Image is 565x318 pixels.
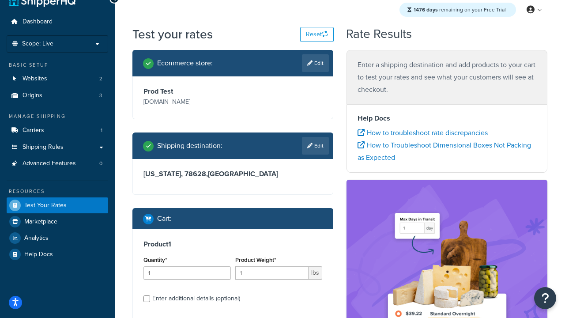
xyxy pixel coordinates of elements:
[101,127,102,134] span: 1
[23,160,76,167] span: Advanced Features
[300,27,334,42] button: Reset
[99,75,102,83] span: 2
[302,54,329,72] a: Edit
[157,142,222,150] h2: Shipping destination :
[24,218,57,226] span: Marketplace
[143,266,231,280] input: 0
[132,26,213,43] h1: Test your rates
[157,215,172,223] h2: Cart :
[7,87,108,104] a: Origins3
[358,59,536,96] p: Enter a shipping destination and add products to your cart to test your rates and see what your c...
[7,155,108,172] a: Advanced Features0
[309,266,322,280] span: lbs
[7,14,108,30] a: Dashboard
[235,266,309,280] input: 0.00
[7,246,108,262] a: Help Docs
[7,61,108,69] div: Basic Setup
[23,127,44,134] span: Carriers
[152,292,240,305] div: Enter additional details (optional)
[157,59,213,67] h2: Ecommerce store :
[7,197,108,213] a: Test Your Rates
[143,96,231,108] p: [DOMAIN_NAME]
[358,140,531,163] a: How to Troubleshoot Dimensional Boxes Not Packing as Expected
[7,214,108,230] a: Marketplace
[99,160,102,167] span: 0
[7,87,108,104] li: Origins
[99,92,102,99] span: 3
[24,202,67,209] span: Test Your Rates
[7,122,108,139] a: Carriers1
[23,18,53,26] span: Dashboard
[7,71,108,87] a: Websites2
[414,6,438,14] strong: 1476 days
[23,75,47,83] span: Websites
[414,6,506,14] span: remaining on your Free Trial
[7,122,108,139] li: Carriers
[143,240,322,249] h3: Product 1
[143,257,167,263] label: Quantity*
[24,251,53,258] span: Help Docs
[7,139,108,155] a: Shipping Rules
[23,144,64,151] span: Shipping Rules
[7,230,108,246] a: Analytics
[143,295,150,302] input: Enter additional details (optional)
[22,40,53,48] span: Scope: Live
[534,287,556,309] button: Open Resource Center
[235,257,276,263] label: Product Weight*
[7,155,108,172] li: Advanced Features
[7,113,108,120] div: Manage Shipping
[23,92,42,99] span: Origins
[346,27,412,41] h2: Rate Results
[358,113,536,124] h4: Help Docs
[24,235,49,242] span: Analytics
[358,128,488,138] a: How to troubleshoot rate discrepancies
[302,137,329,155] a: Edit
[143,170,322,178] h3: [US_STATE], 78628 , [GEOGRAPHIC_DATA]
[7,71,108,87] li: Websites
[143,87,231,96] h3: Prod Test
[7,188,108,195] div: Resources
